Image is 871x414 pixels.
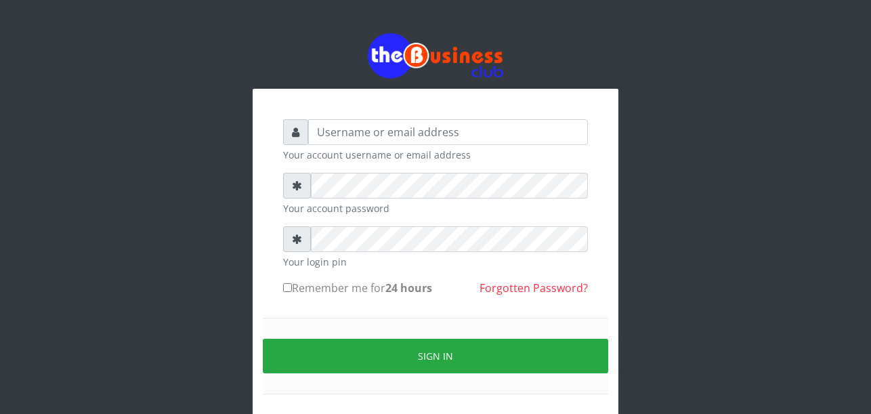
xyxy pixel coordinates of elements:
input: Username or email address [308,119,588,145]
small: Your account username or email address [283,148,588,162]
small: Your login pin [283,255,588,269]
small: Your account password [283,201,588,215]
label: Remember me for [283,280,432,296]
button: Sign in [263,339,608,373]
a: Forgotten Password? [480,281,588,295]
b: 24 hours [385,281,432,295]
input: Remember me for24 hours [283,283,292,292]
